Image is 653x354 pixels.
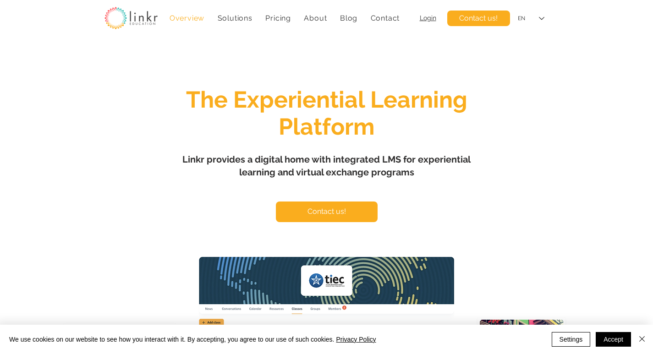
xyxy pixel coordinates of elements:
[261,9,296,27] a: Pricing
[335,9,362,27] a: Blog
[104,7,158,29] img: linkr_logo_transparentbg.png
[596,332,631,347] button: Accept
[165,9,405,27] nav: Site
[552,332,591,347] button: Settings
[213,9,257,27] div: Solutions
[299,9,332,27] div: About
[304,14,327,22] span: About
[218,14,252,22] span: Solutions
[307,207,346,217] span: Contact us!
[336,336,376,343] a: Privacy Policy
[371,14,400,22] span: Contact
[276,202,378,222] a: Contact us!
[511,8,551,29] div: Language Selector: English
[459,13,498,23] span: Contact us!
[447,11,510,26] a: Contact us!
[170,14,204,22] span: Overview
[637,332,648,347] button: Close
[165,9,209,27] a: Overview
[186,86,467,140] span: The Experiential Learning Platform
[518,15,525,22] div: EN
[182,154,471,178] span: Linkr provides a digital home with integrated LMS for experiential learning and virtual exchange ...
[420,14,436,22] a: Login
[340,14,357,22] span: Blog
[265,14,291,22] span: Pricing
[9,335,376,343] span: We use cookies on our website to see how you interact with it. By accepting, you agree to our use...
[366,9,404,27] a: Contact
[637,333,648,344] img: Close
